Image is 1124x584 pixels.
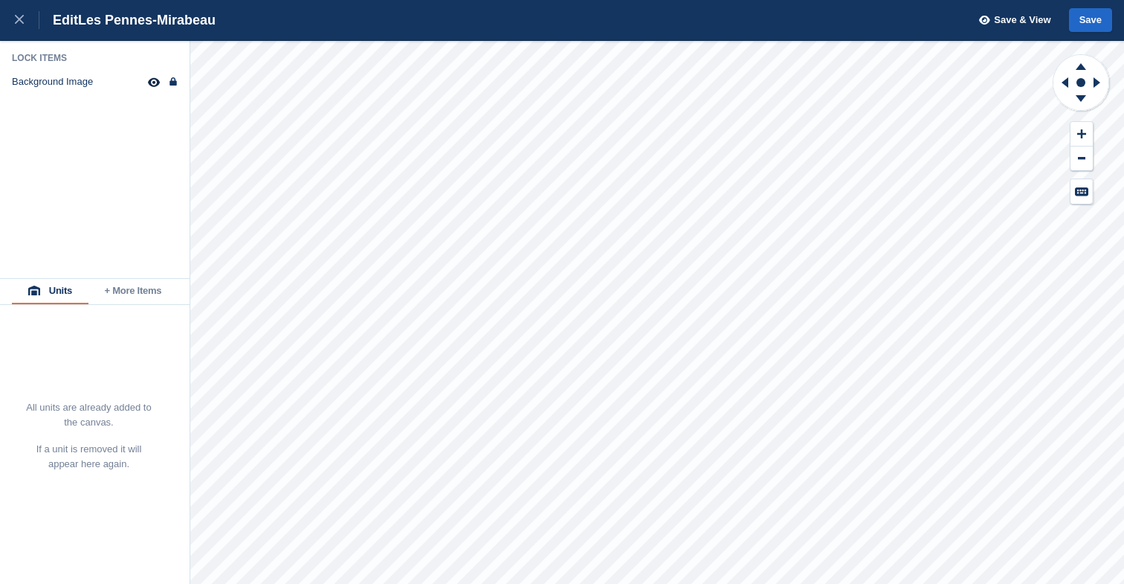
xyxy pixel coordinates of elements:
button: + More Items [88,279,178,304]
span: Save & View [994,13,1050,28]
p: All units are already added to the canvas. [25,400,152,430]
button: Units [12,279,88,304]
div: Background Image [12,76,93,88]
button: Zoom In [1070,122,1093,147]
button: Save [1069,8,1112,33]
div: Lock Items [12,52,178,64]
button: Zoom Out [1070,147,1093,171]
div: Edit Les Pennes-Mirabeau [39,11,216,29]
p: If a unit is removed it will appear here again. [25,442,152,472]
button: Save & View [971,8,1051,33]
button: Keyboard Shortcuts [1070,179,1093,204]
